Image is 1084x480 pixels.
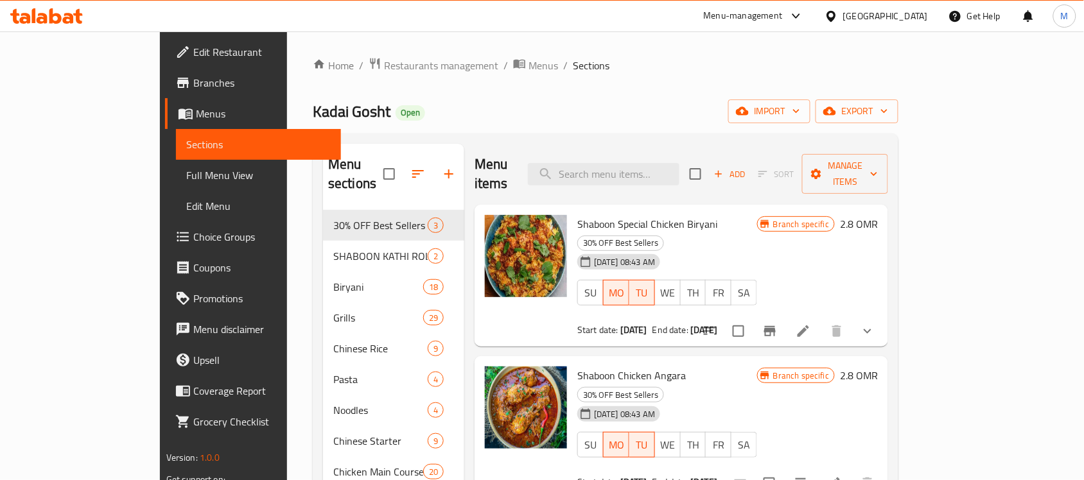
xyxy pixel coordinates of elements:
div: items [428,433,444,449]
span: 30% OFF Best Sellers [578,388,663,402]
span: SA [737,436,752,454]
div: 30% OFF Best Sellers [577,236,664,251]
span: export [826,103,888,119]
button: FR [705,280,731,305]
span: Select section [682,160,709,187]
span: SA [737,284,752,302]
span: 9 [428,435,443,447]
div: items [423,279,444,295]
h6: 2.8 OMR [840,215,878,233]
div: items [423,464,444,479]
a: Edit Menu [176,191,341,221]
input: search [528,163,679,185]
h2: Menu sections [328,155,383,193]
span: Upsell [193,352,331,368]
span: End date: [652,321,688,338]
span: Coverage Report [193,383,331,399]
div: items [428,372,444,387]
button: import [728,99,810,123]
span: Menus [196,106,331,121]
button: SA [731,280,757,305]
div: Menu-management [704,8,783,24]
button: delete [821,316,852,347]
span: 4 [428,404,443,416]
a: Menus [513,57,558,74]
li: / [563,58,568,73]
div: Pasta4 [323,364,464,395]
span: M [1061,9,1069,23]
button: TU [629,280,655,305]
a: Menu disclaimer [165,314,341,345]
button: export [816,99,898,123]
button: Add section [433,159,464,189]
span: Branch specific [768,370,834,382]
span: 4 [428,373,443,386]
span: TH [686,436,701,454]
span: Menus [529,58,558,73]
li: / [503,58,508,73]
span: MO [609,436,624,454]
span: 9 [428,343,443,355]
span: FR [711,436,726,454]
span: Grills [333,310,423,325]
span: WE [660,284,676,302]
a: Edit menu item [796,323,811,339]
div: Noodles [333,402,428,418]
span: Restaurants management [384,58,498,73]
div: Biryani18 [323,271,464,302]
span: Menu disclaimer [193,321,331,337]
button: MO [603,432,629,458]
span: SU [583,284,599,302]
a: Coverage Report [165,375,341,406]
span: Add item [709,164,750,184]
span: Sort sections [403,159,433,189]
h2: Menu items [475,155,512,193]
span: Select section first [750,164,802,184]
div: Chinese Rice9 [323,333,464,364]
span: Branches [193,75,331,90]
div: Grills29 [323,302,464,333]
span: 30% OFF Best Sellers [578,236,663,250]
span: import [739,103,800,119]
button: TU [629,432,655,458]
div: 30% OFF Best Sellers [577,387,664,402]
span: Edit Restaurant [193,44,331,60]
span: Select all sections [376,160,403,187]
div: [GEOGRAPHIC_DATA] [843,9,928,23]
span: SU [583,436,599,454]
span: Promotions [193,291,331,306]
span: Edit Menu [186,198,331,214]
button: SA [731,432,757,458]
div: items [423,310,444,325]
span: [DATE] 08:43 AM [589,408,660,420]
span: SHABOON KATHI ROLL [333,248,428,264]
div: items [428,218,444,233]
button: Manage items [802,154,888,194]
h6: 2.8 OMR [840,366,878,384]
span: Shaboon Chicken Angara [577,366,686,385]
div: Chinese Rice [333,341,428,356]
span: Full Menu View [186,167,331,183]
nav: breadcrumb [313,57,898,74]
div: Chinese Starter [333,433,428,449]
span: FR [711,284,726,302]
button: sort-choices [694,316,725,347]
a: Upsell [165,345,341,375]
a: Choice Groups [165,221,341,252]
svg: Show Choices [860,323,875,339]
div: Open [396,105,425,121]
div: 30% OFF Best Sellers3 [323,210,464,241]
button: WE [654,432,681,458]
a: Sections [176,129,341,160]
button: TH [680,280,706,305]
li: / [359,58,363,73]
span: 18 [424,281,443,293]
div: Chinese Starter9 [323,425,464,456]
a: Menus [165,98,341,129]
span: 30% OFF Best Sellers [333,218,428,233]
button: Add [709,164,750,184]
span: Sections [186,137,331,152]
span: Sections [573,58,609,73]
